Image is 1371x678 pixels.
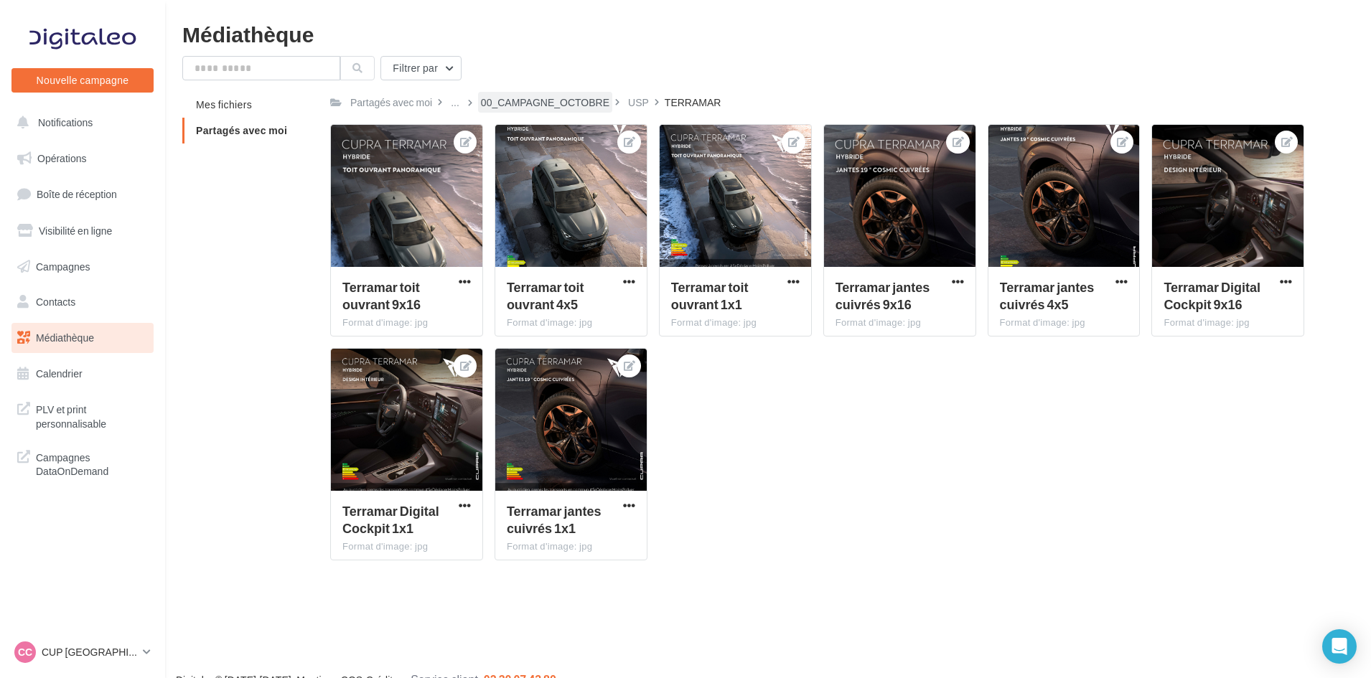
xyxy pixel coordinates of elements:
[671,316,800,329] div: Format d'image: jpg
[836,316,964,329] div: Format d'image: jpg
[628,95,649,110] div: USP
[836,279,930,312] span: Terramar jantes cuivrés 9x16
[507,540,635,553] div: Format d'image: jpg
[342,540,471,553] div: Format d'image: jpg
[342,316,471,329] div: Format d'image: jpg
[9,359,156,389] a: Calendrier
[9,216,156,246] a: Visibilité en ligne
[342,279,421,312] span: Terramar toit ouvrant 9x16
[37,188,117,200] span: Boîte de réception
[9,143,156,174] a: Opérations
[38,116,93,128] span: Notifications
[9,394,156,436] a: PLV et print personnalisable
[36,367,83,380] span: Calendrier
[671,279,749,312] span: Terramar toit ouvrant 1x1
[342,503,439,536] span: Terramar Digital Cockpit 1x1
[9,108,151,138] button: Notifications
[39,225,112,237] span: Visibilité en ligne
[36,260,90,272] span: Campagnes
[481,95,609,110] div: 00_CAMPAGNE_OCTOBRE
[1000,279,1095,312] span: Terramar jantes cuivrés 4x5
[36,400,148,430] span: PLV et print personnalisable
[42,645,137,659] p: CUP [GEOGRAPHIC_DATA]
[507,279,584,312] span: Terramar toit ouvrant 4x5
[37,152,86,164] span: Opérations
[1000,316,1128,329] div: Format d'image: jpg
[196,98,252,110] span: Mes fichiers
[11,639,154,666] a: CC CUP [GEOGRAPHIC_DATA]
[182,23,1354,44] div: Médiathèque
[36,296,75,308] span: Contacts
[9,287,156,317] a: Contacts
[380,56,462,80] button: Filtrer par
[1164,279,1260,312] span: Terramar Digital Cockpit 9x16
[1322,629,1357,664] div: Open Intercom Messenger
[350,95,432,110] div: Partagés avec moi
[36,448,148,479] span: Campagnes DataOnDemand
[36,331,94,344] span: Médiathèque
[196,124,287,136] span: Partagés avec moi
[665,95,721,110] div: TERRAMAR
[9,179,156,209] a: Boîte de réception
[1164,316,1292,329] div: Format d'image: jpg
[507,503,602,536] span: Terramar jantes cuivrés 1x1
[9,252,156,282] a: Campagnes
[11,68,154,93] button: Nouvelle campagne
[448,93,462,113] div: ...
[9,323,156,353] a: Médiathèque
[18,645,32,659] span: CC
[507,316,635,329] div: Format d'image: jpg
[9,442,156,484] a: Campagnes DataOnDemand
